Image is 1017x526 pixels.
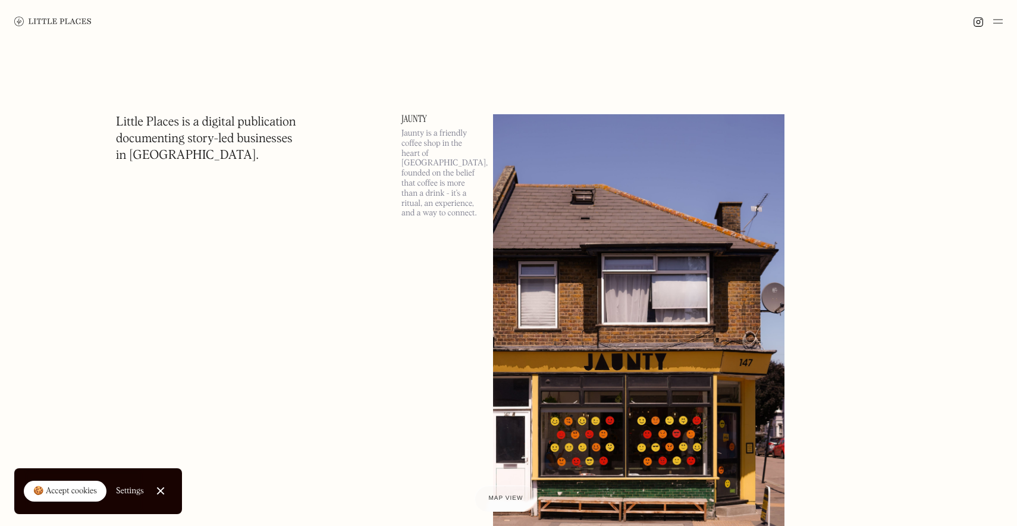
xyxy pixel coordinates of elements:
[116,487,144,495] div: Settings
[116,478,144,505] a: Settings
[116,114,296,164] h1: Little Places is a digital publication documenting story-led businesses in [GEOGRAPHIC_DATA].
[149,479,172,503] a: Close Cookie Popup
[24,481,106,502] a: 🍪 Accept cookies
[475,486,538,512] a: Map view
[489,495,523,502] span: Map view
[401,114,479,124] a: Jaunty
[401,129,479,218] p: Jaunty is a friendly coffee shop in the heart of [GEOGRAPHIC_DATA], founded on the belief that co...
[33,486,97,497] div: 🍪 Accept cookies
